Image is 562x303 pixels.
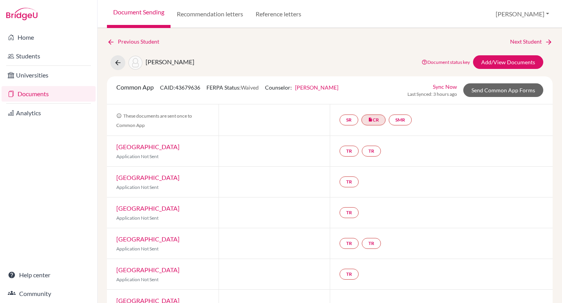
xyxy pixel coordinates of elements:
a: [GEOGRAPHIC_DATA] [116,266,180,273]
img: Bridge-U [6,8,37,20]
span: These documents are sent once to Common App [116,113,192,128]
a: Sync Now [433,83,457,91]
a: Previous Student [107,37,165,46]
a: TR [362,238,381,249]
span: Last Synced: 3 hours ago [407,91,457,98]
span: Application Not Sent [116,246,158,252]
span: CAID: 43679636 [160,84,200,91]
a: TR [340,176,359,187]
span: FERPA Status: [206,84,259,91]
a: insert_drive_fileCR [361,115,386,125]
a: TR [340,207,359,218]
a: [PERSON_NAME] [295,84,338,91]
a: TR [340,238,359,249]
span: [PERSON_NAME] [146,58,194,65]
a: [GEOGRAPHIC_DATA] [116,204,180,212]
a: [GEOGRAPHIC_DATA] [116,235,180,243]
span: Application Not Sent [116,277,158,282]
a: TR [340,146,359,157]
a: TR [362,146,381,157]
a: [GEOGRAPHIC_DATA] [116,143,180,150]
span: Common App [116,83,154,91]
a: Universities [2,67,96,83]
span: Counselor: [265,84,338,91]
a: Next Student [510,37,553,46]
a: Students [2,48,96,64]
a: Analytics [2,105,96,121]
a: [GEOGRAPHIC_DATA] [116,174,180,181]
a: Documents [2,86,96,102]
span: Application Not Sent [116,153,158,159]
button: [PERSON_NAME] [492,7,553,21]
a: Help center [2,267,96,283]
span: Waived [241,84,259,91]
span: Application Not Sent [116,184,158,190]
a: TR [340,269,359,280]
a: Document status key [421,59,470,65]
span: Application Not Sent [116,215,158,221]
a: Home [2,30,96,45]
a: Send Common App Forms [463,83,543,97]
a: SMR [389,115,412,125]
a: SR [340,115,358,125]
a: Add/View Documents [473,55,543,69]
i: insert_drive_file [368,117,373,122]
a: Community [2,286,96,301]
